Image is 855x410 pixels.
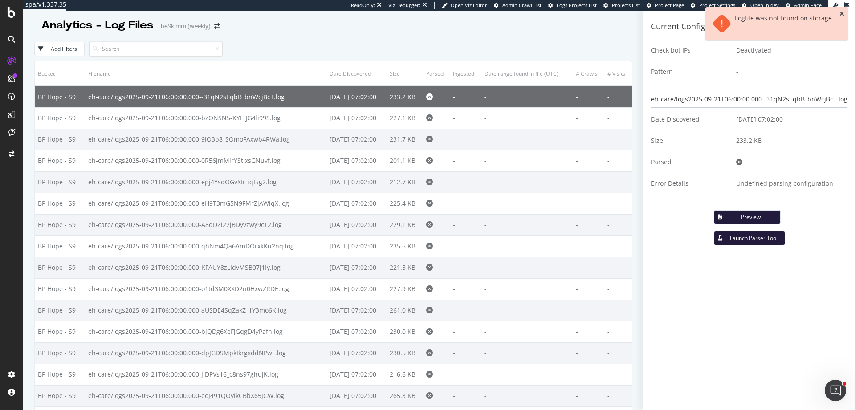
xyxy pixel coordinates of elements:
[157,22,211,31] div: TheSkimm (weekly)
[573,364,605,385] td: -
[35,257,85,278] td: BP Hope - S9
[35,86,85,107] td: BP Hope - S9
[450,86,481,107] td: -
[326,129,387,150] td: [DATE] 07:02:00
[729,40,847,61] td: Deactivated
[450,300,481,321] td: -
[604,193,632,214] td: -
[326,385,387,406] td: [DATE] 07:02:00
[387,129,423,150] td: 231.7 KB
[34,42,85,56] button: Add Filters
[691,2,735,9] a: Project Settings
[604,321,632,342] td: -
[604,171,632,193] td: -
[450,235,481,257] td: -
[481,257,573,278] td: -
[450,150,481,171] td: -
[450,257,481,278] td: -
[387,86,423,107] td: 233.2 KB
[714,231,785,245] button: Launch Parser Tool
[35,129,85,150] td: BP Hope - S9
[326,171,387,193] td: [DATE] 07:02:00
[326,61,387,86] th: Date Discovered
[573,171,605,193] td: -
[573,61,605,86] th: # Crawls
[481,278,573,300] td: -
[85,342,326,364] td: eh-care/logs2025-09-21T06:00:00.000-dpJGDSMpkIkrgxddNPwF.log
[451,2,487,8] span: Open Viz Editor
[387,214,423,235] td: 229.1 KB
[573,257,605,278] td: -
[573,150,605,171] td: -
[35,171,85,193] td: BP Hope - S9
[573,235,605,257] td: -
[450,61,481,86] th: Ingested
[89,41,223,57] input: Search
[729,213,773,221] div: Preview
[450,364,481,385] td: -
[450,385,481,406] td: -
[85,235,326,257] td: eh-care/logs2025-09-21T06:00:00.000-qhNm4Qa6AmDOrxkKu2nq.log
[388,2,420,9] div: Viz Debugger:
[35,214,85,235] td: BP Hope - S9
[85,300,326,321] td: eh-care/logs2025-09-21T06:00:00.000-aUSDE4SqZakZ_1Y3mo6K.log
[51,45,77,53] div: Add Filters
[481,385,573,406] td: -
[699,2,735,8] span: Project Settings
[730,234,778,242] div: Launch Parser Tool
[794,2,822,8] span: Admin Page
[387,61,423,86] th: Size
[573,300,605,321] td: -
[786,2,822,9] a: Admin Page
[35,300,85,321] td: BP Hope - S9
[326,278,387,300] td: [DATE] 07:02:00
[573,193,605,214] td: -
[604,300,632,321] td: -
[450,342,481,364] td: -
[326,214,387,235] td: [DATE] 07:02:00
[450,107,481,129] td: -
[481,235,573,257] td: -
[604,150,632,171] td: -
[450,321,481,342] td: -
[85,107,326,129] td: eh-care/logs2025-09-21T06:00:00.000-bzONSN5-KYL_JG4li99S.log
[85,129,326,150] td: eh-care/logs2025-09-21T06:00:00.000-9lQ3b8_SOmoFAxwb4RWa.log
[85,171,326,193] td: eh-care/logs2025-09-21T06:00:00.000-epj4YsdOGvXIr-iqI5g2.log
[573,321,605,342] td: -
[326,235,387,257] td: [DATE] 07:02:00
[655,2,684,8] span: Project Page
[729,61,847,82] td: -
[387,278,423,300] td: 227.9 KB
[326,193,387,214] td: [DATE] 07:02:00
[604,107,632,129] td: -
[85,278,326,300] td: eh-care/logs2025-09-21T06:00:00.000-o1td3M0XXD2n0HxwZRDE.log
[387,257,423,278] td: 221.5 KB
[481,342,573,364] td: -
[573,86,605,107] td: -
[604,364,632,385] td: -
[651,61,729,82] td: Pattern
[35,342,85,364] td: BP Hope - S9
[729,173,847,194] td: Undefined parsing configuration
[85,385,326,406] td: eh-care/logs2025-09-21T06:00:00.000-eoJ491QOyikCBbX65JGW.log
[481,171,573,193] td: -
[85,364,326,385] td: eh-care/logs2025-09-21T06:00:00.000-JIDPVs16_c8ns97ghujK.log
[573,385,605,406] td: -
[442,2,487,9] a: Open Viz Editor
[85,193,326,214] td: eh-care/logs2025-09-21T06:00:00.000-eH9T3mG5N9FMrZjAWiqX.log
[387,235,423,257] td: 235.5 KB
[326,300,387,321] td: [DATE] 07:02:00
[825,380,846,401] iframe: Intercom live chat
[85,257,326,278] td: eh-care/logs2025-09-21T06:00:00.000-KFAUY8zLIdvMSB07j1Iy.log
[481,129,573,150] td: -
[85,61,326,86] th: Filename
[651,151,729,173] td: Parsed
[85,86,326,107] td: eh-care/logs2025-09-21T06:00:00.000--31qN2sEqbB_bnWcjBcT.log
[481,321,573,342] td: -
[604,278,632,300] td: -
[573,342,605,364] td: -
[35,321,85,342] td: BP Hope - S9
[387,385,423,406] td: 265.3 KB
[714,210,781,224] button: Preview
[839,11,844,17] div: close toast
